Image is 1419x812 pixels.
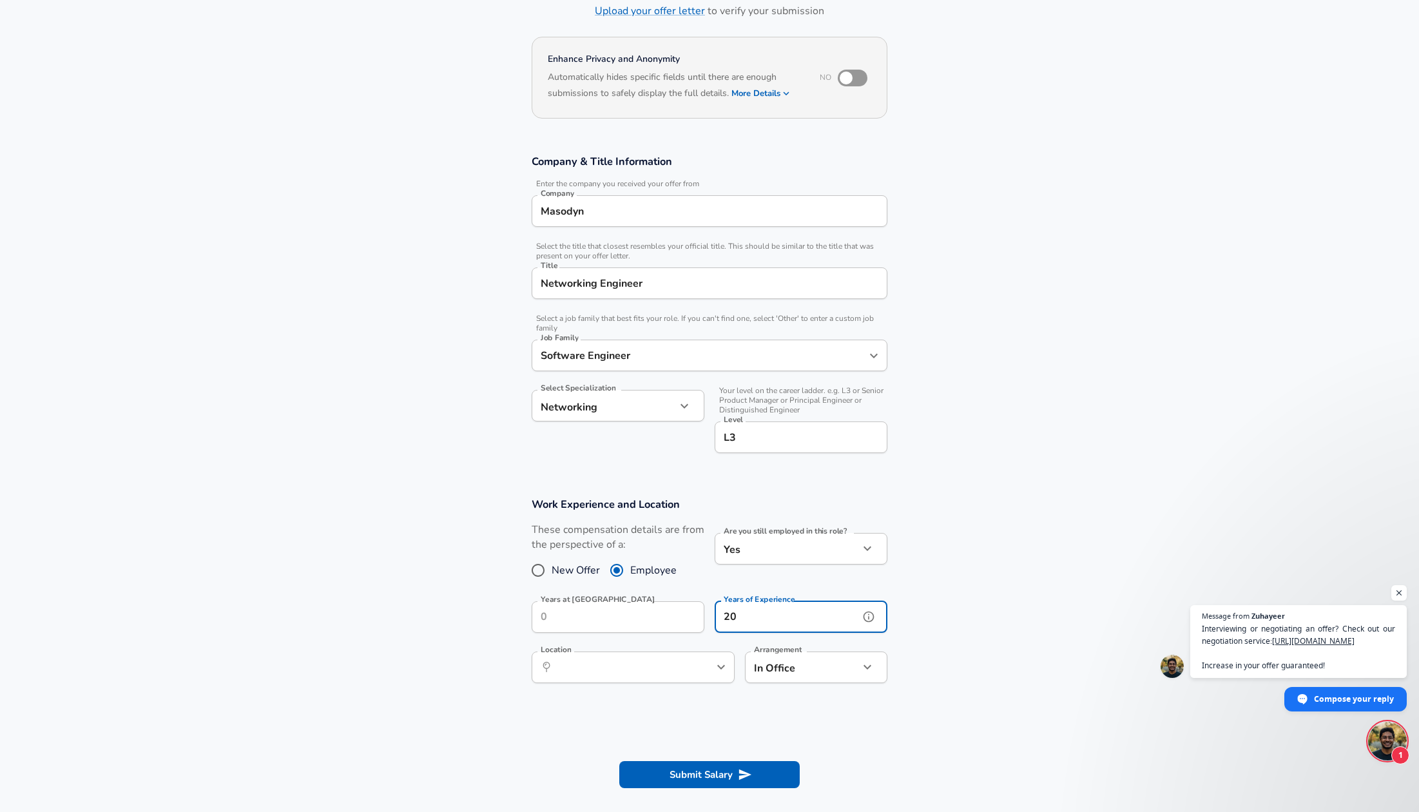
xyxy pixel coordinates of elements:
label: Arrangement [754,646,802,653]
input: Software Engineer [537,273,882,293]
button: help [859,607,878,626]
span: Employee [630,563,677,578]
label: Location [541,646,571,653]
h3: Company & Title Information [532,154,887,169]
span: Your level on the career ladder. e.g. L3 or Senior Product Manager or Principal Engineer or Disti... [715,386,887,415]
button: Submit Salary [619,761,800,788]
h3: Work Experience and Location [532,497,887,512]
label: Years at [GEOGRAPHIC_DATA] [541,595,655,603]
button: Open [865,347,883,365]
label: Are you still employed in this role? [724,527,847,535]
span: Enter the company you received your offer from [532,179,887,189]
span: New Offer [552,563,600,578]
h6: to verify your submission [532,2,887,20]
button: Open [712,658,730,676]
span: Message from [1202,612,1250,619]
span: Select a job family that best fits your role. If you can't find one, select 'Other' to enter a cu... [532,314,887,333]
label: Company [541,189,574,197]
h4: Enhance Privacy and Anonymity [548,53,802,66]
span: 1 [1391,746,1409,764]
a: Upload your offer letter [595,4,705,18]
span: Interviewing or negotiating an offer? Check out our negotiation service: Increase in your offer g... [1202,623,1395,672]
input: L3 [720,427,882,447]
label: Title [541,262,557,269]
input: 7 [715,601,859,633]
label: Job Family [541,334,579,342]
label: Level [724,416,743,423]
span: Zuhayeer [1251,612,1285,619]
span: Select the title that closest resembles your official title. This should be similar to the title ... [532,242,887,261]
label: Years of Experience [724,595,795,603]
input: 0 [532,601,676,633]
div: Open chat [1368,722,1407,760]
h6: Automatically hides specific fields until there are enough submissions to safely display the full... [548,70,802,102]
div: Networking [532,390,676,421]
div: In Office [745,652,840,683]
div: Yes [715,533,859,565]
input: Google [537,201,882,221]
label: Select Specialization [541,384,615,392]
span: Compose your reply [1314,688,1394,710]
label: These compensation details are from the perspective of a: [532,523,704,552]
button: More Details [731,84,791,102]
input: Software Engineer [537,345,862,365]
span: No [820,72,831,82]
